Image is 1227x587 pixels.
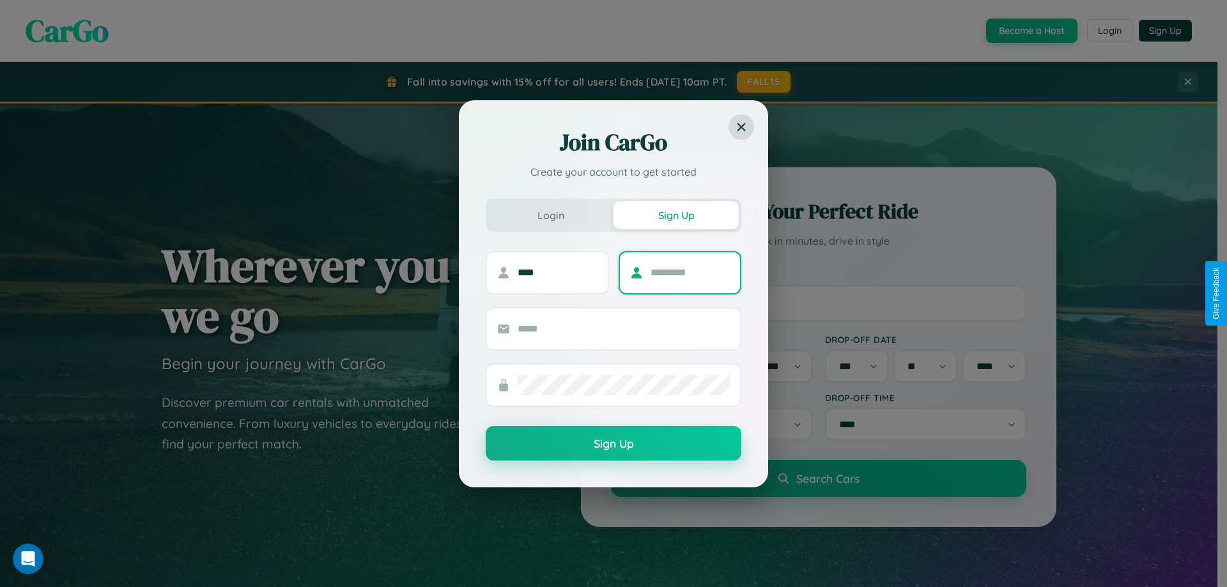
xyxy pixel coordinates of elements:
p: Create your account to get started [486,164,741,179]
h2: Join CarGo [486,127,741,158]
iframe: Intercom live chat [13,544,43,574]
button: Sign Up [613,201,739,229]
button: Sign Up [486,426,741,461]
button: Login [488,201,613,229]
div: Give Feedback [1212,268,1221,319]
